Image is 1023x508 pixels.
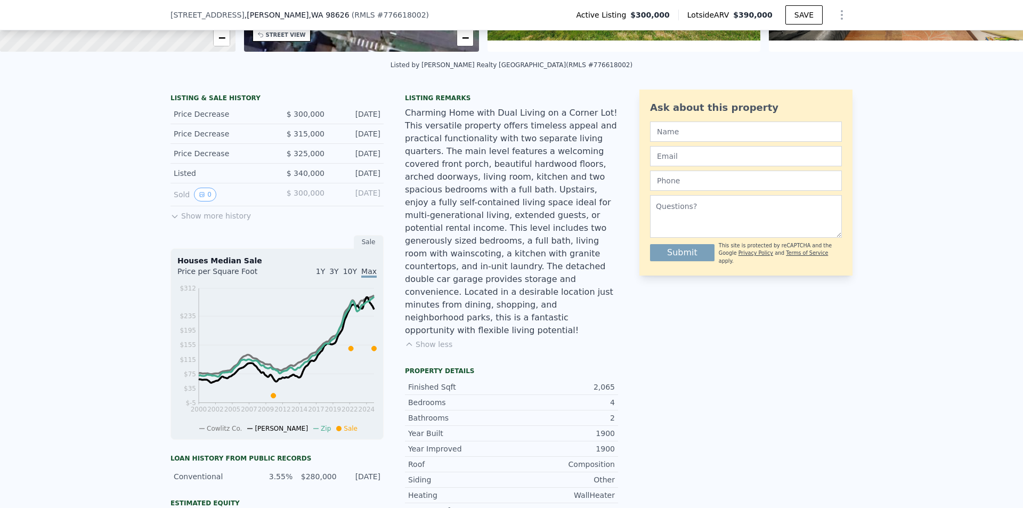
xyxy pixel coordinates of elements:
span: $300,000 [630,10,670,20]
tspan: 2019 [325,406,342,413]
div: 1900 [511,444,615,454]
div: [DATE] [343,471,380,482]
div: Year Built [408,428,511,439]
div: [DATE] [333,128,380,139]
div: Houses Median Sale [177,255,377,266]
span: 1Y [316,267,325,276]
div: 2 [511,413,615,423]
div: STREET VIEW [266,31,306,39]
div: 4 [511,397,615,408]
tspan: 2014 [291,406,308,413]
span: 10Y [343,267,357,276]
span: Lotside ARV [687,10,733,20]
tspan: 2022 [342,406,358,413]
div: Sold [174,188,269,201]
tspan: $-5 [185,399,196,407]
input: Phone [650,171,842,191]
tspan: 2005 [224,406,241,413]
button: SAVE [785,5,823,25]
input: Email [650,146,842,166]
div: Ask about this property [650,100,842,115]
button: View historical data [194,188,216,201]
tspan: $35 [184,385,196,392]
span: $ 340,000 [287,169,324,178]
span: 3Y [329,267,338,276]
tspan: 2024 [359,406,375,413]
div: Composition [511,459,615,470]
div: Conventional [174,471,249,482]
div: LISTING & SALE HISTORY [170,94,384,104]
button: Show Options [831,4,852,26]
div: [DATE] [333,148,380,159]
span: Active Listing [576,10,630,20]
div: [DATE] [333,168,380,179]
span: $ 315,000 [287,130,324,138]
div: Estimated Equity [170,499,384,507]
div: 3.55% [255,471,293,482]
tspan: $235 [180,312,196,320]
span: − [218,31,225,44]
tspan: 2000 [191,406,207,413]
div: Bedrooms [408,397,511,408]
div: 1900 [511,428,615,439]
tspan: $155 [180,341,196,349]
span: , [PERSON_NAME] [245,10,350,20]
tspan: 2012 [274,406,291,413]
div: Listed by [PERSON_NAME] Realty [GEOGRAPHIC_DATA] (RMLS #776618002) [391,61,632,69]
tspan: 2007 [241,406,257,413]
div: [DATE] [333,188,380,201]
a: Zoom out [214,30,230,46]
span: RMLS [354,11,375,19]
button: Submit [650,244,715,261]
a: Zoom out [457,30,473,46]
div: Property details [405,367,618,375]
div: $280,000 [299,471,336,482]
span: # 776618002 [377,11,426,19]
div: Finished Sqft [408,382,511,392]
a: Terms of Service [786,250,828,256]
tspan: 2009 [258,406,274,413]
div: Sale [354,235,384,249]
div: Price Decrease [174,109,269,119]
div: Listed [174,168,269,179]
span: − [462,31,469,44]
span: Cowlitz Co. [207,425,242,432]
tspan: 2017 [308,406,324,413]
tspan: 2002 [207,406,224,413]
span: $390,000 [733,11,773,19]
div: Price Decrease [174,148,269,159]
div: Other [511,474,615,485]
span: $ 300,000 [287,110,324,118]
div: Listing remarks [405,94,618,102]
button: Show more history [170,206,251,221]
span: Zip [321,425,331,432]
div: Roof [408,459,511,470]
div: Year Improved [408,444,511,454]
tspan: $115 [180,356,196,364]
div: Bathrooms [408,413,511,423]
input: Name [650,122,842,142]
tspan: $75 [184,370,196,378]
div: This site is protected by reCAPTCHA and the Google and apply. [719,242,842,265]
tspan: $312 [180,285,196,292]
div: Loan history from public records [170,454,384,463]
div: Price per Square Foot [177,266,277,283]
span: [PERSON_NAME] [255,425,308,432]
span: , WA 98626 [309,11,350,19]
span: Sale [344,425,358,432]
span: [STREET_ADDRESS] [170,10,245,20]
span: $ 325,000 [287,149,324,158]
div: 2,065 [511,382,615,392]
tspan: $195 [180,327,196,334]
div: Price Decrease [174,128,269,139]
div: Charming Home with Dual Living on a Corner Lot! This versatile property offers timeless appeal an... [405,107,618,337]
div: Heating [408,490,511,501]
span: $ 300,000 [287,189,324,197]
div: [DATE] [333,109,380,119]
span: Max [361,267,377,278]
div: ( ) [352,10,429,20]
button: Show less [405,339,452,350]
a: Privacy Policy [738,250,773,256]
div: WallHeater [511,490,615,501]
div: Siding [408,474,511,485]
